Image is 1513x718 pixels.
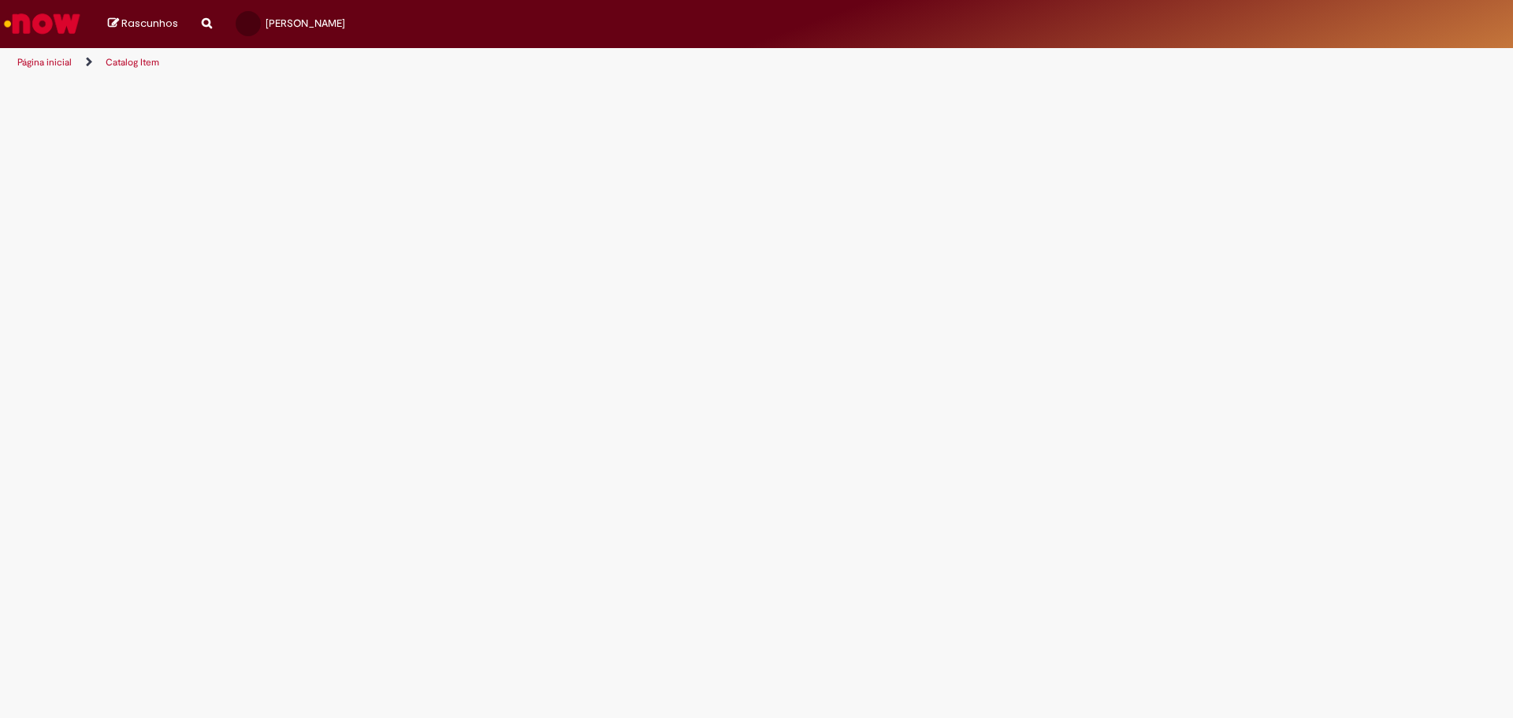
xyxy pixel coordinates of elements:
ul: Trilhas de página [12,48,997,77]
a: Catalog Item [106,56,159,69]
a: Rascunhos [108,17,178,32]
span: Rascunhos [121,16,178,31]
span: [PERSON_NAME] [266,17,345,30]
img: ServiceNow [2,8,83,39]
a: Página inicial [17,56,72,69]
